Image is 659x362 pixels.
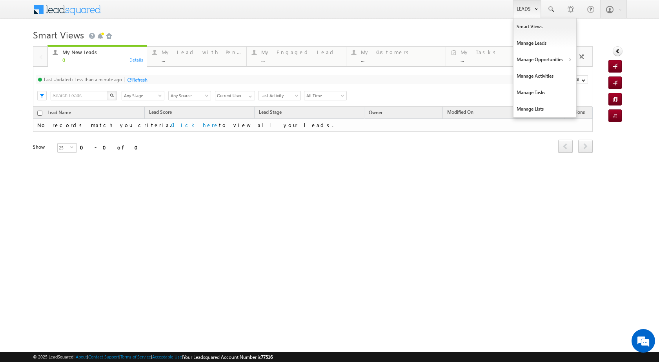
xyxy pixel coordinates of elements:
a: Smart Views [513,18,576,35]
div: My Tasks [461,49,540,55]
a: Click here [171,122,219,128]
div: Chat with us now [41,41,132,51]
span: 25 [58,144,70,152]
a: Show All Items [244,91,254,99]
span: Your Leadsquared Account Number is [183,354,273,360]
div: Minimize live chat window [129,4,147,23]
div: My New Leads [62,49,142,55]
a: Any Stage [122,91,164,100]
a: My Lead with Pending Tasks... [147,47,247,66]
a: My New Leads0Details [47,45,147,67]
input: Type to Search [215,91,255,100]
em: Start Chat [107,242,142,252]
div: Owner Filter [215,91,254,100]
div: Refresh [132,77,147,83]
img: Search [110,93,114,97]
div: ... [461,57,540,63]
a: Lead Stage [255,108,286,118]
span: select [70,146,76,149]
a: Lead Score [145,108,176,118]
span: © 2025 LeadSquared | | | | | [33,353,273,361]
div: Lead Source Filter [168,91,211,100]
span: Modified On [447,109,473,115]
a: Manage Activities [513,68,576,84]
a: Contact Support [88,354,119,359]
div: ... [361,57,441,63]
input: Check all records [37,111,42,116]
span: Smart Views [33,28,84,41]
div: 0 [62,57,142,63]
a: Lead Name [44,108,75,118]
span: Lead Score [149,109,172,115]
span: All Time [304,92,344,99]
span: Last Activity [259,92,298,99]
div: ... [261,57,341,63]
span: Any Stage [122,92,162,99]
a: Acceptable Use [152,354,182,359]
a: Terms of Service [120,354,151,359]
div: My Customers [361,49,441,55]
a: About [76,354,87,359]
div: ... [162,57,242,63]
a: Manage Lists [513,101,576,117]
div: Last Updated : Less than a minute ago [44,76,122,82]
a: next [578,140,593,153]
span: Lead Stage [259,109,282,115]
span: Actions [565,108,589,118]
div: Show [33,144,51,151]
a: My Customers... [346,47,446,66]
a: Manage Tasks [513,84,576,101]
span: Owner [369,109,382,115]
a: Any Source [168,91,211,100]
textarea: Type your message and hit 'Enter' [10,73,143,235]
div: My Engaged Lead [261,49,341,55]
div: My Lead with Pending Tasks [162,49,242,55]
a: Last Activity [258,91,301,100]
a: My Engaged Lead... [246,47,346,66]
a: Manage Leads [513,35,576,51]
a: Modified On [443,108,477,118]
a: prev [558,140,573,153]
span: 77516 [261,354,273,360]
div: Details [129,56,144,63]
div: 0 - 0 of 0 [80,143,143,152]
td: No records match you criteria. to view all your leads. [33,119,593,132]
div: Lead Stage Filter [122,91,164,100]
img: d_60004797649_company_0_60004797649 [13,41,33,51]
a: All Time [304,91,347,100]
input: Search Leads [51,91,107,100]
span: Any Source [169,92,208,99]
a: Manage Opportunities [513,51,576,68]
a: My Tasks... [446,47,545,66]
